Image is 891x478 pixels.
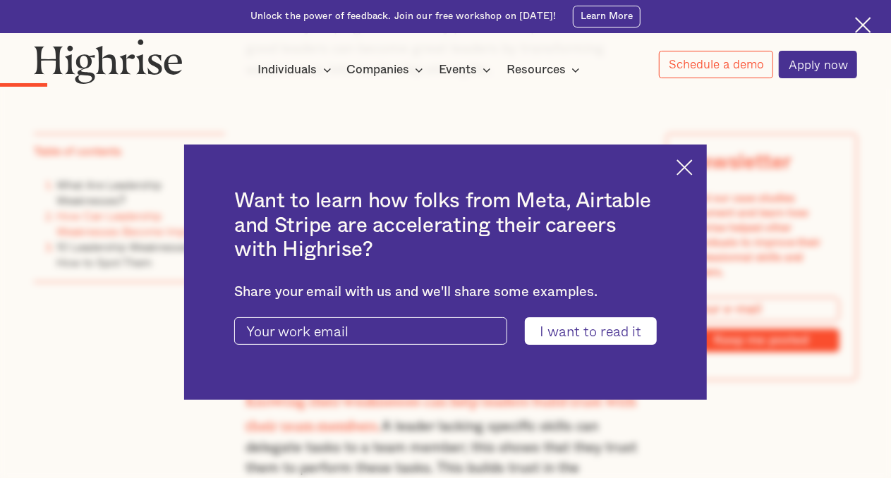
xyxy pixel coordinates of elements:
div: Companies [346,61,428,78]
a: Apply now [779,51,857,78]
img: Cross icon [677,159,693,176]
img: Cross icon [855,17,871,33]
div: Individuals [258,61,336,78]
img: Highrise logo [34,39,183,84]
div: Share your email with us and we'll share some examples. [234,284,657,300]
a: Learn More [573,6,641,27]
div: Events [439,61,477,78]
input: I want to read it [525,317,657,345]
div: Resources [507,61,566,78]
a: Schedule a demo [659,51,773,78]
div: Unlock the power of feedback. Join our free workshop on [DATE]! [250,10,557,23]
div: Individuals [258,61,317,78]
form: current-ascender-blog-article-modal-form [234,317,657,345]
input: Your work email [234,317,507,345]
div: Companies [346,61,409,78]
div: Events [439,61,495,78]
h2: Want to learn how folks from Meta, Airtable and Stripe are accelerating their careers with Highrise? [234,189,657,262]
div: Resources [507,61,584,78]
